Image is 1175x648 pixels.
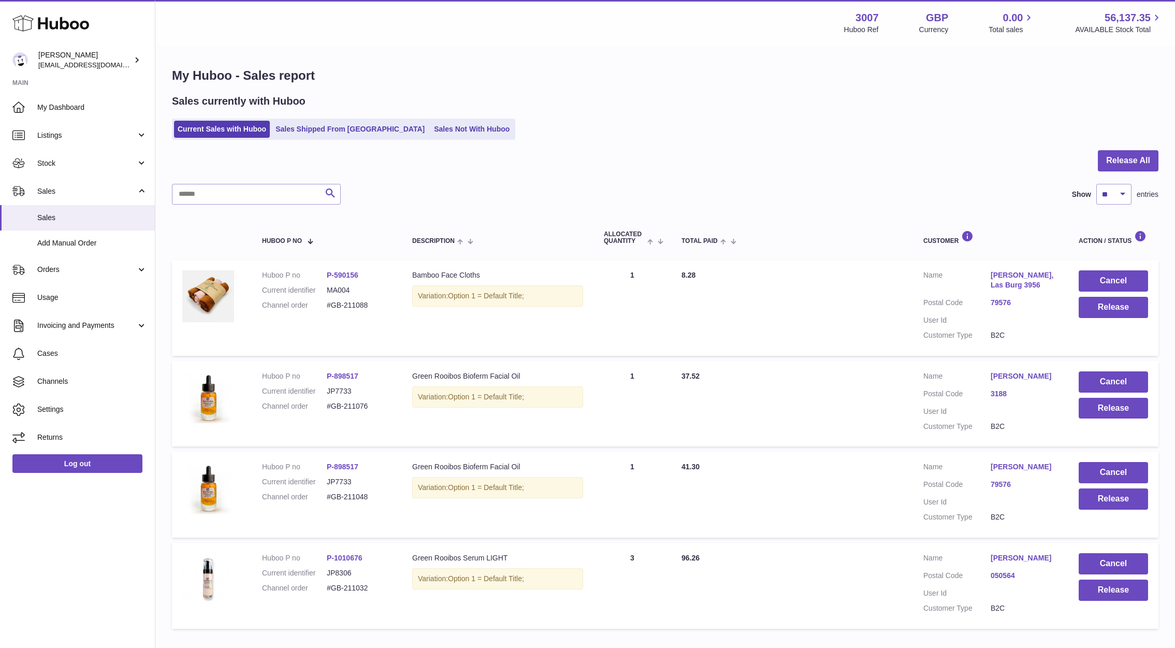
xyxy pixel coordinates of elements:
dt: Name [923,462,991,474]
div: Currency [919,25,949,35]
a: Sales Not With Huboo [430,121,513,138]
img: image-swatches-1_4_1726229247632-1726229547.jpg [182,553,234,605]
dt: Postal Code [923,480,991,492]
dt: Current identifier [262,285,327,295]
span: 0.00 [1003,11,1023,25]
dt: Current identifier [262,568,327,578]
a: 56,137.35 AVAILABLE Stock Total [1075,11,1163,35]
dt: Huboo P no [262,371,327,381]
span: Sales [37,186,136,196]
span: [EMAIL_ADDRESS][DOMAIN_NAME] [38,61,152,69]
dd: JP7733 [327,477,391,487]
img: pic-2.jpg [182,462,234,514]
a: 79576 [991,298,1058,308]
dt: Customer Type [923,330,991,340]
dt: Channel order [262,583,327,593]
dd: B2C [991,512,1058,522]
button: Cancel [1079,270,1148,292]
a: P-898517 [327,463,358,471]
span: 37.52 [681,372,700,380]
label: Show [1072,190,1091,199]
dt: Channel order [262,300,327,310]
span: Total sales [989,25,1035,35]
img: 30071669634039.jpg [182,270,234,322]
div: Green Rooibos Bioferm Facial Oil [412,462,583,472]
div: Variation: [412,477,583,498]
button: Release All [1098,150,1158,171]
dd: B2C [991,422,1058,431]
div: Huboo Ref [844,25,879,35]
button: Release [1079,398,1148,419]
div: Variation: [412,285,583,307]
span: Total paid [681,238,718,244]
span: Option 1 = Default Title; [448,292,524,300]
strong: 3007 [855,11,879,25]
dt: Huboo P no [262,462,327,472]
td: 1 [593,361,671,447]
span: 56,137.35 [1105,11,1151,25]
span: Description [412,238,455,244]
span: 8.28 [681,271,695,279]
span: Settings [37,405,147,414]
span: Invoicing and Payments [37,321,136,330]
div: Customer [923,231,1058,244]
span: Sales [37,213,147,223]
a: 0.00 Total sales [989,11,1035,35]
button: Cancel [1079,462,1148,483]
dd: #GB-211088 [327,300,391,310]
a: [PERSON_NAME] [991,553,1058,563]
a: P-1010676 [327,554,362,562]
span: ALLOCATED Quantity [604,231,645,244]
span: AVAILABLE Stock Total [1075,25,1163,35]
span: Option 1 = Default Title; [448,483,524,492]
span: 41.30 [681,463,700,471]
span: Option 1 = Default Title; [448,393,524,401]
td: 3 [593,543,671,629]
dd: #GB-211032 [327,583,391,593]
dt: Postal Code [923,298,991,310]
dd: #GB-211076 [327,401,391,411]
dt: Current identifier [262,386,327,396]
a: 050564 [991,571,1058,581]
span: Channels [37,377,147,386]
div: Variation: [412,568,583,589]
dd: MA004 [327,285,391,295]
dt: Huboo P no [262,553,327,563]
a: P-898517 [327,372,358,380]
dd: JP8306 [327,568,391,578]
dt: User Id [923,497,991,507]
button: Cancel [1079,553,1148,574]
a: [PERSON_NAME] [991,462,1058,472]
a: P-590156 [327,271,358,279]
td: 1 [593,260,671,355]
dt: User Id [923,407,991,416]
div: Green Rooibos Bioferm Facial Oil [412,371,583,381]
span: Listings [37,131,136,140]
span: Option 1 = Default Title; [448,574,524,583]
dt: Name [923,270,991,293]
dt: Name [923,553,991,566]
td: 1 [593,452,671,538]
dt: Name [923,371,991,384]
a: Log out [12,454,142,473]
span: Usage [37,293,147,303]
dd: #GB-211048 [327,492,391,502]
span: Stock [37,159,136,168]
span: Orders [37,265,136,275]
dt: Current identifier [262,477,327,487]
dt: Huboo P no [262,270,327,280]
a: Sales Shipped From [GEOGRAPHIC_DATA] [272,121,428,138]
div: Bamboo Face Cloths [412,270,583,280]
img: pic-2.jpg [182,371,234,423]
button: Release [1079,297,1148,318]
dt: Customer Type [923,422,991,431]
dd: JP7733 [327,386,391,396]
dt: Postal Code [923,571,991,583]
dt: Channel order [262,492,327,502]
a: 3188 [991,389,1058,399]
a: [PERSON_NAME], Las Burg 3956 [991,270,1058,290]
span: Cases [37,349,147,358]
strong: GBP [926,11,948,25]
dt: Channel order [262,401,327,411]
dt: Customer Type [923,512,991,522]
